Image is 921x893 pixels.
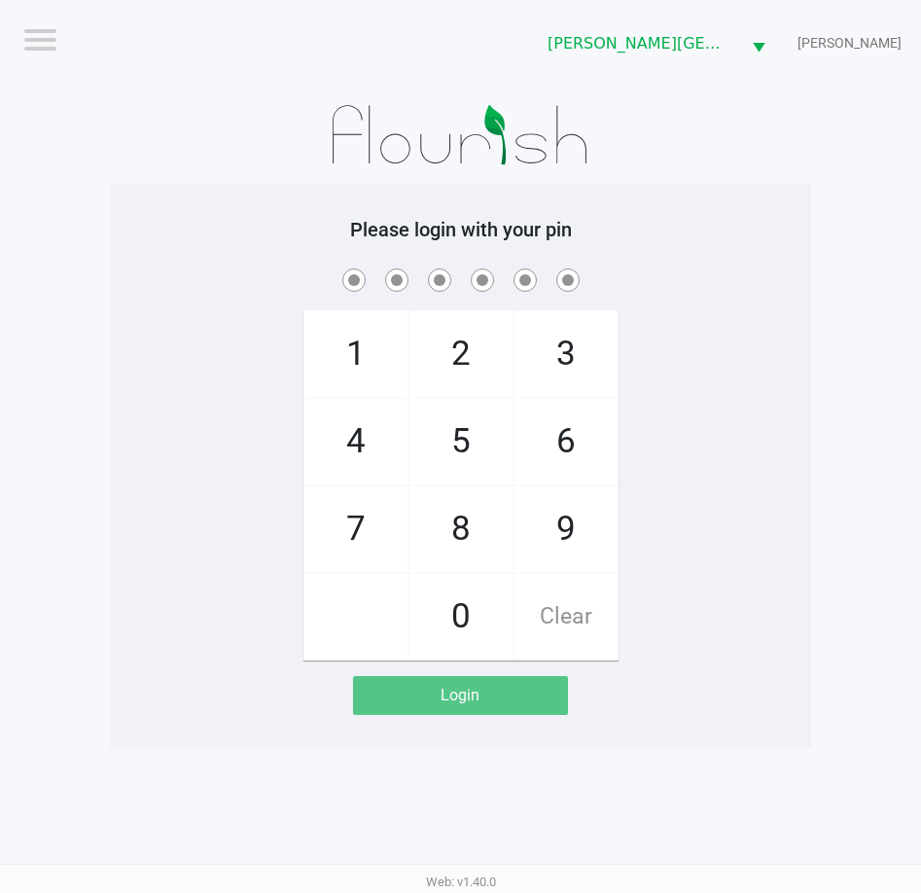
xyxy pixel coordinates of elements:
[514,486,618,572] span: 9
[426,875,496,889] span: Web: v1.40.0
[409,311,513,397] span: 2
[740,20,777,66] button: Select
[409,399,513,484] span: 5
[514,399,618,484] span: 6
[125,218,797,241] h5: Please login with your pin
[409,486,513,572] span: 8
[304,486,407,572] span: 7
[514,311,618,397] span: 3
[797,33,902,54] span: [PERSON_NAME]
[514,574,618,660] span: Clear
[409,574,513,660] span: 0
[304,311,407,397] span: 1
[548,32,728,55] span: [PERSON_NAME][GEOGRAPHIC_DATA]
[304,399,407,484] span: 4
